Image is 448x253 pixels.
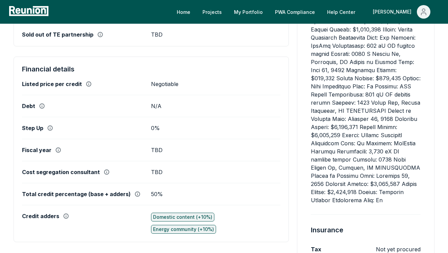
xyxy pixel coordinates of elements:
[22,169,100,175] label: Cost segregation consultant
[22,65,280,73] h4: Financial details
[22,31,93,38] label: Sold out of TE partnership
[153,214,212,220] div: Domestic content (+10%)
[229,5,268,19] a: My Portfolio
[22,191,131,197] label: Total credit percentage (base + adders)
[171,5,441,19] nav: Main
[151,125,160,131] p: 0%
[22,147,51,153] label: Fiscal year
[22,103,35,109] label: Debt
[151,103,162,109] p: N/A
[151,169,163,175] p: TBD
[373,5,414,19] div: [PERSON_NAME]
[367,5,436,19] button: [PERSON_NAME]
[151,191,163,197] p: 50%
[270,5,320,19] a: PWA Compliance
[151,81,178,87] p: Negotiable
[22,125,43,131] label: Step Up
[197,5,227,19] a: Projects
[171,5,196,19] a: Home
[151,147,163,153] p: TBD
[322,5,361,19] a: Help Center
[153,226,214,233] div: Energy community (+10%)
[311,225,343,235] h4: Insurance
[22,81,82,87] label: Listed price per credit
[22,213,59,219] label: Credit adders
[151,31,163,38] p: TBD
